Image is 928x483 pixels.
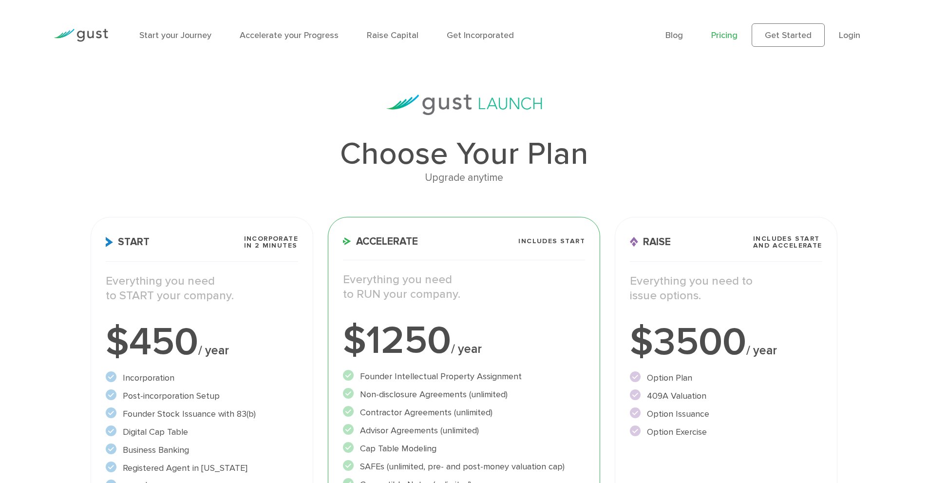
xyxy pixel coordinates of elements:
[343,321,585,360] div: $1250
[447,30,514,40] a: Get Incorporated
[106,462,298,475] li: Registered Agent in [US_STATE]
[746,343,777,358] span: / year
[665,30,683,40] a: Blog
[91,170,837,186] div: Upgrade anytime
[630,274,822,303] p: Everything you need to issue options.
[106,274,298,303] p: Everything you need to START your company.
[106,444,298,457] li: Business Banking
[518,238,585,245] span: Includes START
[367,30,418,40] a: Raise Capital
[630,237,671,247] span: Raise
[106,323,298,362] div: $450
[106,371,298,385] li: Incorporation
[198,343,229,358] span: / year
[343,388,585,401] li: Non-disclosure Agreements (unlimited)
[630,425,822,439] li: Option Exercise
[343,460,585,473] li: SAFEs (unlimited, pre- and post-money valuation cap)
[106,237,113,247] img: Start Icon X2
[244,235,298,249] span: Incorporate in 2 Minutes
[343,370,585,383] li: Founder Intellectual Property Assignment
[106,237,150,247] span: Start
[753,235,822,249] span: Includes START and ACCELERATE
[386,95,542,115] img: gust-launch-logos.svg
[630,237,638,247] img: Raise Icon
[240,30,339,40] a: Accelerate your Progress
[139,30,211,40] a: Start your Journey
[343,424,585,437] li: Advisor Agreements (unlimited)
[343,442,585,455] li: Cap Table Modeling
[106,425,298,439] li: Digital Cap Table
[630,407,822,421] li: Option Issuance
[343,236,418,247] span: Accelerate
[752,23,825,47] a: Get Started
[711,30,738,40] a: Pricing
[451,342,482,356] span: / year
[839,30,860,40] a: Login
[54,29,108,42] img: Gust Logo
[91,138,837,170] h1: Choose Your Plan
[343,237,351,245] img: Accelerate Icon
[630,323,822,362] div: $3500
[630,371,822,385] li: Option Plan
[343,272,585,302] p: Everything you need to RUN your company.
[106,407,298,421] li: Founder Stock Issuance with 83(b)
[343,406,585,419] li: Contractor Agreements (unlimited)
[106,389,298,403] li: Post-incorporation Setup
[630,389,822,403] li: 409A Valuation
